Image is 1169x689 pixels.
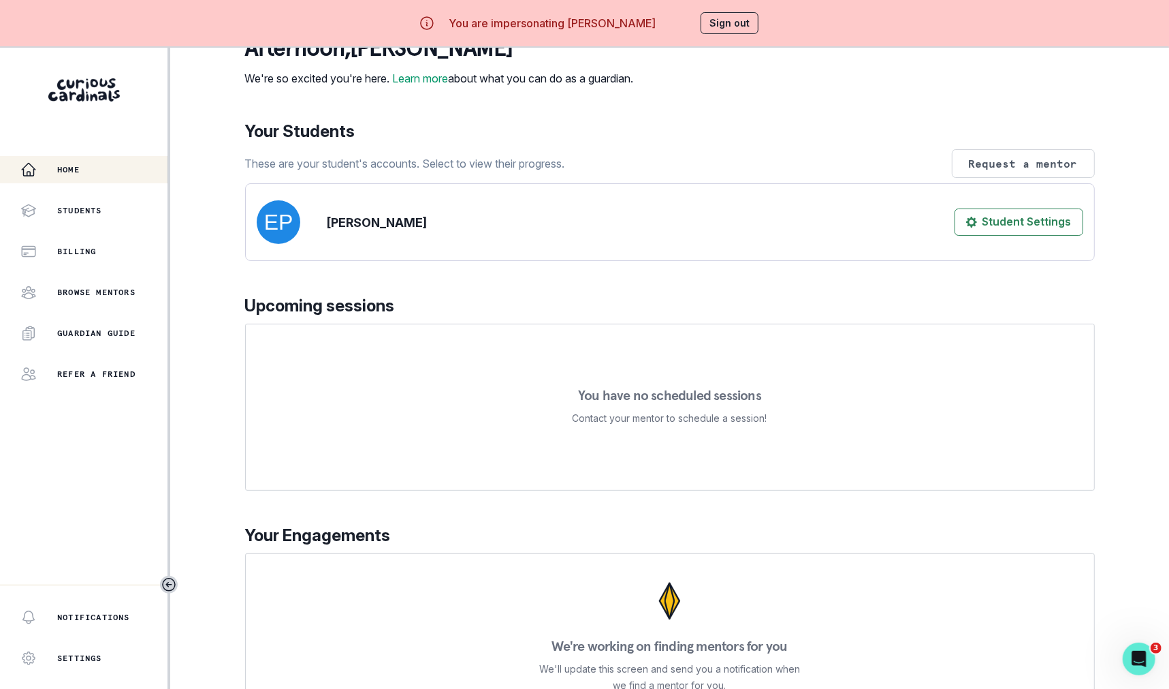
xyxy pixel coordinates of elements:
p: Home [57,164,80,175]
p: Contact your mentor to schedule a session! [573,410,767,427]
img: svg [257,200,300,244]
p: Settings [57,653,102,664]
p: You are impersonating [PERSON_NAME] [449,15,656,31]
p: We're working on finding mentors for you [551,639,787,653]
p: Billing [57,246,96,257]
p: Notifications [57,612,130,623]
span: 3 [1151,643,1162,654]
button: Student Settings [955,209,1083,236]
p: Upcoming sessions [245,294,1095,318]
iframe: Intercom live chat [1123,643,1155,675]
img: Curious Cardinals Logo [48,78,120,102]
p: Refer a friend [57,369,135,380]
button: Toggle sidebar [160,576,178,594]
p: You have no scheduled sessions [578,388,761,402]
p: [PERSON_NAME] [327,213,428,232]
p: Browse Mentors [57,287,135,298]
p: Your Students [245,119,1095,144]
a: Learn more [393,72,449,85]
p: afternoon , [PERSON_NAME] [245,35,634,62]
p: Students [57,205,102,216]
p: We're so excited you're here. about what you can do as a guardian. [245,70,634,87]
p: Guardian Guide [57,328,135,339]
p: These are your student's accounts. Select to view their progress. [245,155,565,172]
button: Sign out [701,12,758,34]
p: Your Engagements [245,523,1095,548]
button: Request a mentor [952,149,1095,178]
